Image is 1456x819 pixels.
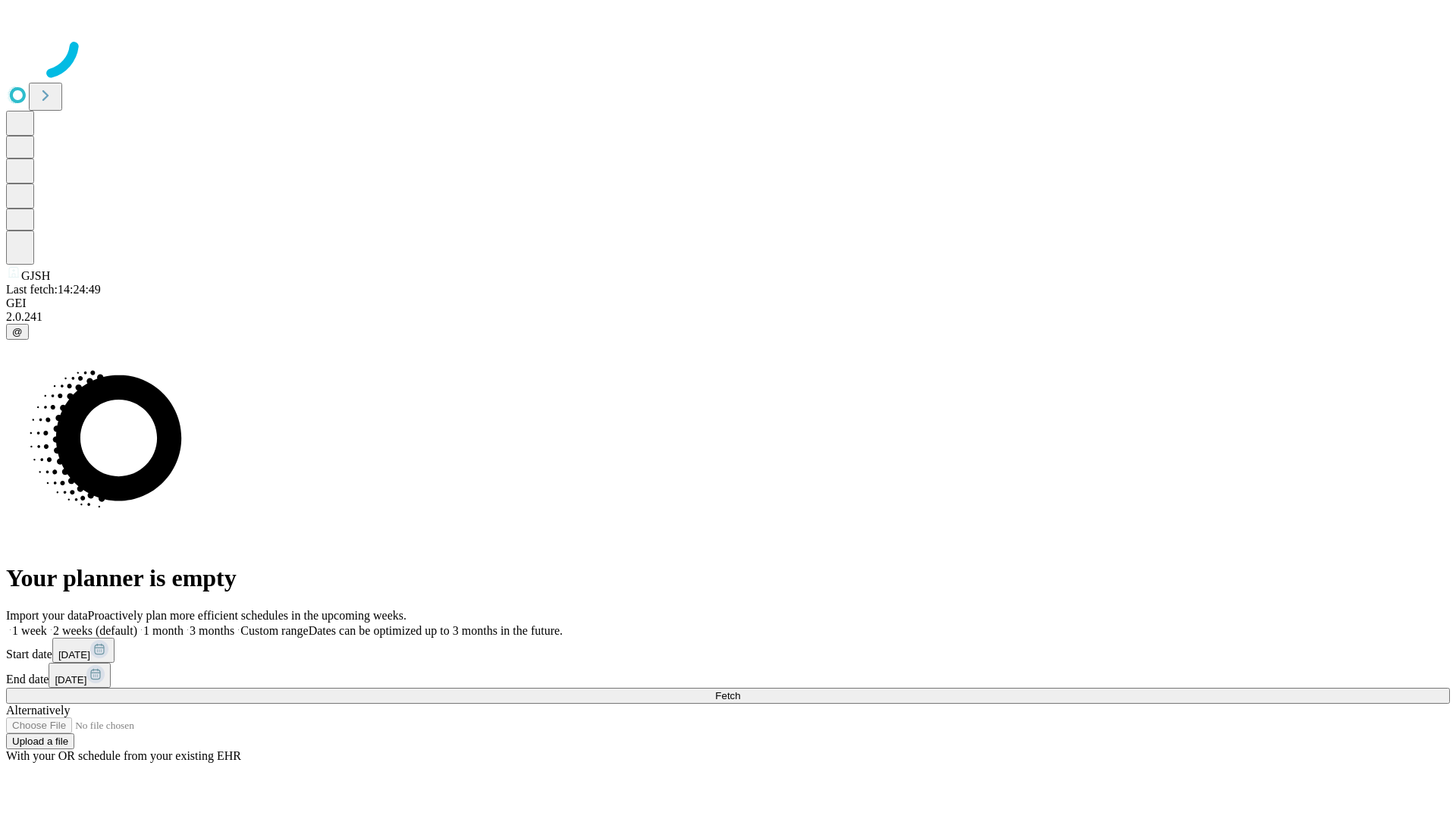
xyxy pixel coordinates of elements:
[53,624,137,637] span: 2 weeks (default)
[12,624,47,637] span: 1 week
[21,269,50,282] span: GJSH
[6,324,29,340] button: @
[143,624,184,637] span: 1 month
[6,609,88,622] span: Import your data
[6,297,1450,310] div: GEI
[6,638,1450,663] div: Start date
[6,663,1450,688] div: End date
[58,649,90,661] span: [DATE]
[240,624,308,637] span: Custom range
[6,704,70,717] span: Alternatively
[309,624,563,637] span: Dates can be optimized up to 3 months in the future.
[190,624,234,637] span: 3 months
[6,564,1450,592] h1: Your planner is empty
[715,690,740,701] span: Fetch
[6,310,1450,324] div: 2.0.241
[6,749,241,762] span: With your OR schedule from your existing EHR
[6,733,74,749] button: Upload a file
[12,326,23,337] span: @
[6,283,101,296] span: Last fetch: 14:24:49
[52,638,115,663] button: [DATE]
[88,609,406,622] span: Proactively plan more efficient schedules in the upcoming weeks.
[49,663,111,688] button: [DATE]
[6,688,1450,704] button: Fetch
[55,674,86,686] span: [DATE]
